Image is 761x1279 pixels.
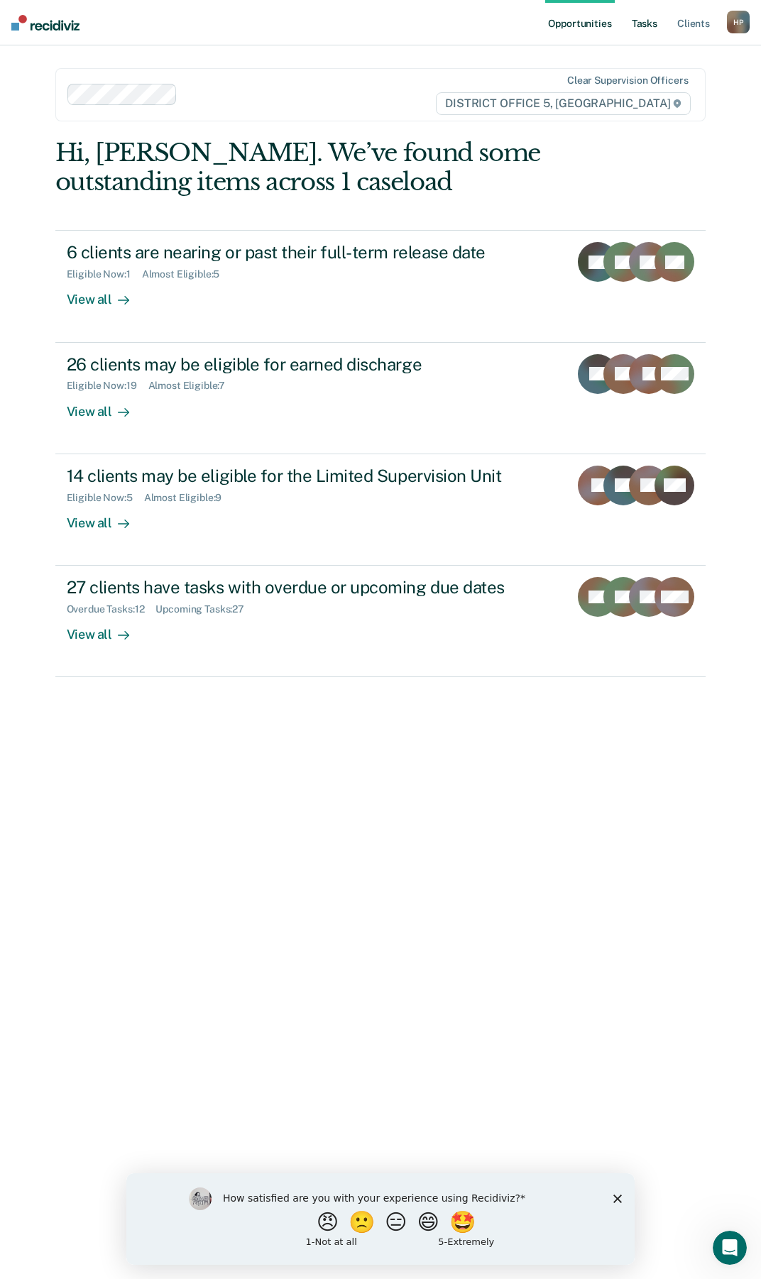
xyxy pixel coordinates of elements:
div: Hi, [PERSON_NAME]. We’ve found some outstanding items across 1 caseload [55,138,576,197]
div: Almost Eligible : 7 [148,380,237,392]
div: 26 clients may be eligible for earned discharge [67,354,559,375]
a: 14 clients may be eligible for the Limited Supervision UnitEligible Now:5Almost Eligible:9View all [55,454,706,566]
div: View all [67,280,146,308]
div: 6 clients are nearing or past their full-term release date [67,242,559,263]
a: 26 clients may be eligible for earned dischargeEligible Now:19Almost Eligible:7View all [55,343,706,454]
div: Upcoming Tasks : 27 [155,603,256,615]
div: 27 clients have tasks with overdue or upcoming due dates [67,577,559,598]
div: Eligible Now : 19 [67,380,148,392]
div: Eligible Now : 1 [67,268,142,280]
a: 6 clients are nearing or past their full-term release dateEligible Now:1Almost Eligible:5View all [55,230,706,342]
div: Overdue Tasks : 12 [67,603,156,615]
div: Clear supervision officers [567,75,688,87]
img: Recidiviz [11,15,80,31]
div: Almost Eligible : 9 [144,492,234,504]
div: View all [67,503,146,531]
div: View all [67,615,146,643]
button: HP [727,11,750,33]
iframe: Intercom live chat [713,1231,747,1265]
iframe: Survey by Kim from Recidiviz [126,1173,635,1265]
span: DISTRICT OFFICE 5, [GEOGRAPHIC_DATA] [436,92,691,115]
div: H P [727,11,750,33]
a: 27 clients have tasks with overdue or upcoming due datesOverdue Tasks:12Upcoming Tasks:27View all [55,566,706,677]
div: 14 clients may be eligible for the Limited Supervision Unit [67,466,559,486]
div: View all [67,392,146,419]
div: Eligible Now : 5 [67,492,144,504]
div: Almost Eligible : 5 [142,268,231,280]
